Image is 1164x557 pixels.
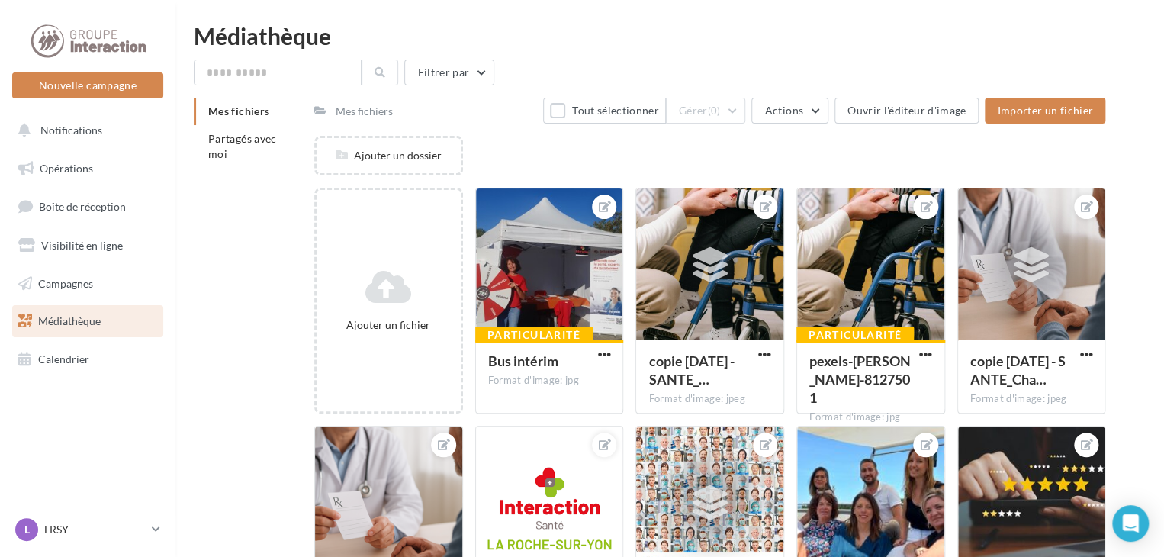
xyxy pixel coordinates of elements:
[543,98,665,124] button: Tout sélectionner
[9,153,166,185] a: Opérations
[648,392,771,406] div: Format d'image: jpeg
[796,327,914,343] div: Particularité
[666,98,746,124] button: Gérer(0)
[9,190,166,223] a: Boîte de réception
[12,72,163,98] button: Nouvelle campagne
[970,353,1066,388] span: copie 08-09-2025 - SANTE_Changement de saisons_printemps
[9,268,166,300] a: Campagnes
[751,98,828,124] button: Actions
[9,343,166,375] a: Calendrier
[40,124,102,137] span: Notifications
[997,104,1093,117] span: Importer un fichier
[41,239,123,252] span: Visibilité en ligne
[38,276,93,289] span: Campagnes
[708,105,721,117] span: (0)
[9,305,166,337] a: Médiathèque
[834,98,979,124] button: Ouvrir l'éditeur d'image
[194,24,1146,47] div: Médiathèque
[38,314,101,327] span: Médiathèque
[970,392,1093,406] div: Format d'image: jpeg
[404,60,494,85] button: Filtrer par
[208,132,277,160] span: Partagés avec moi
[488,374,611,388] div: Format d'image: jpg
[648,353,734,388] span: copie 15-09-2025 - SANTE_Prendre soin
[809,353,911,406] span: pexels-ivan-samkov-8127501
[488,353,558,369] span: Bus intérim
[336,104,393,119] div: Mes fichiers
[985,98,1105,124] button: Importer un fichier
[764,104,802,117] span: Actions
[38,353,89,365] span: Calendrier
[9,230,166,262] a: Visibilité en ligne
[39,200,126,213] span: Boîte de réception
[40,162,93,175] span: Opérations
[323,317,455,333] div: Ajouter un fichier
[317,148,461,163] div: Ajouter un dossier
[12,515,163,544] a: L LRSY
[9,114,160,146] button: Notifications
[24,522,30,537] span: L
[1112,505,1149,542] div: Open Intercom Messenger
[809,411,932,424] div: Format d'image: jpg
[208,105,269,118] span: Mes fichiers
[44,522,146,537] p: LRSY
[475,327,593,343] div: Particularité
